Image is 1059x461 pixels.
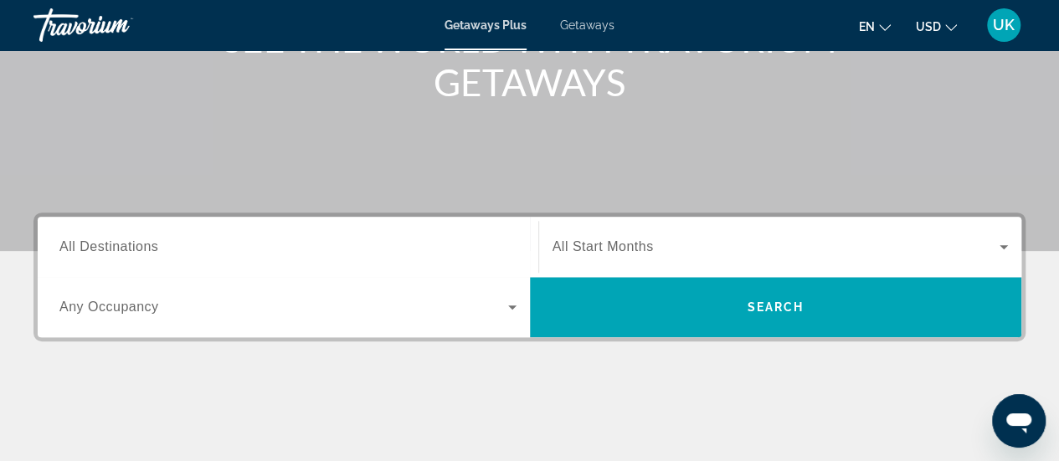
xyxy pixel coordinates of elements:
h1: SEE THE WORLD WITH TRAVORIUM GETAWAYS [216,17,844,104]
a: Travorium [33,3,201,47]
button: Change currency [916,14,957,38]
span: UK [993,17,1015,33]
iframe: Button to launch messaging window [992,394,1046,448]
a: Getaways [560,18,614,32]
span: USD [916,20,941,33]
span: Search [747,300,804,314]
span: Any Occupancy [59,300,159,314]
div: Search widget [38,217,1021,337]
span: All Start Months [553,239,654,254]
span: All Destinations [59,239,158,254]
button: User Menu [982,8,1026,43]
button: Search [530,277,1022,337]
span: en [859,20,875,33]
a: Getaways Plus [445,18,527,32]
button: Change language [859,14,891,38]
